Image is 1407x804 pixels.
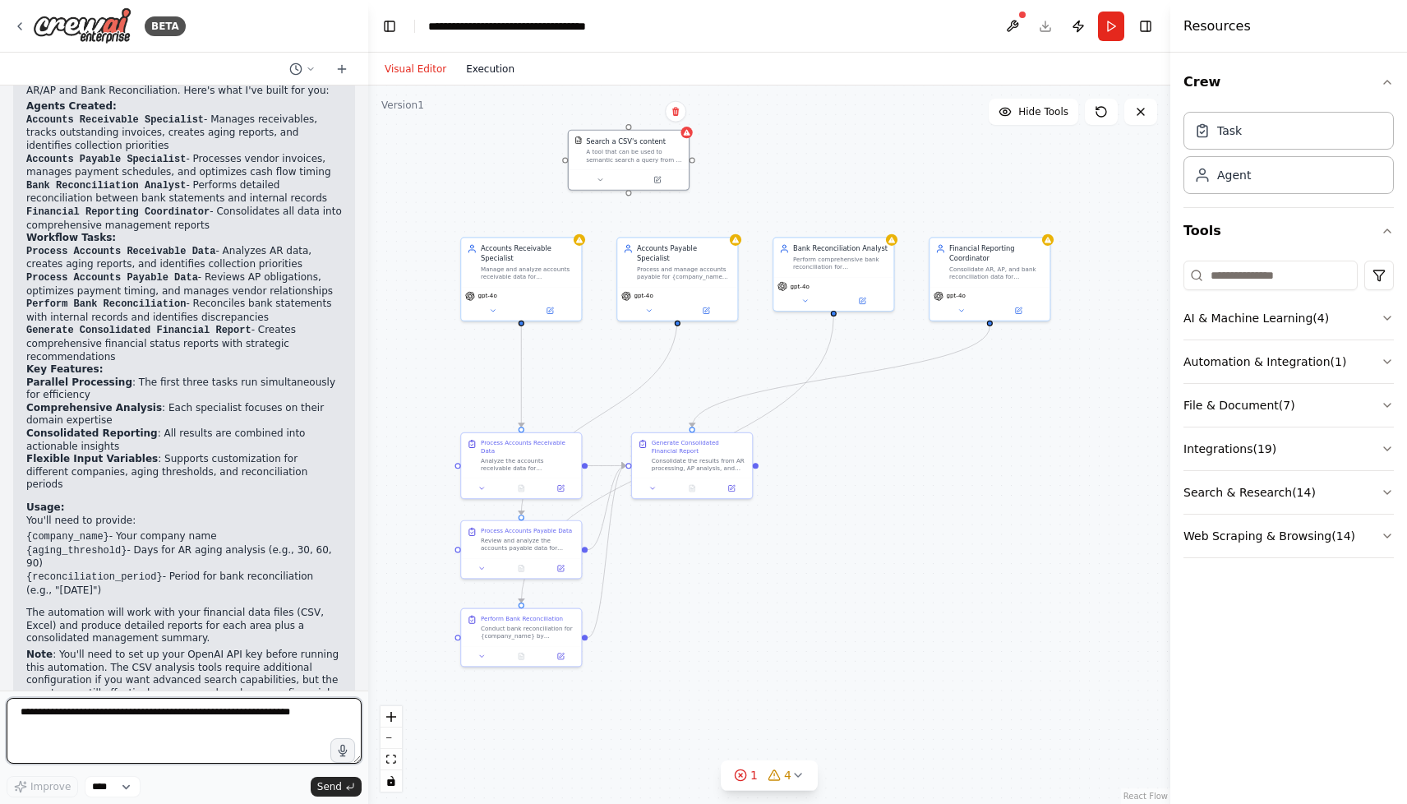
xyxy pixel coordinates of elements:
[26,501,65,513] strong: Usage:
[687,326,994,427] g: Edge from b13cd976-2a31-4e5b-a9c2-4a0f99a653c2 to f62a38ad-1d63-4edc-b72d-8a86dad69385
[26,245,342,271] li: - Analyzes AR data, creates aging reports, and identifies collection priorities
[26,427,342,453] li: : All results are combined into actionable insights
[1217,167,1251,183] div: Agent
[637,266,731,281] div: Process and manage accounts payable for {company_name}, including vendor invoice processing, paym...
[501,650,542,662] button: No output available
[26,363,103,375] strong: Key Features:
[460,237,582,321] div: Accounts Receivable SpecialistManage and analyze accounts receivable data for {company_name}, inc...
[26,114,204,126] code: Accounts Receivable Specialist
[671,483,713,494] button: No output available
[26,571,342,597] li: - Period for bank reconciliation (e.g., "[DATE]")
[381,749,402,770] button: fit view
[26,453,342,492] li: : Supports customization for different companies, aging thresholds, and reconciliation periods
[26,607,342,645] p: The automation will work with your financial data files (CSV, Excel) and produce detailed reports...
[1123,792,1168,801] a: React Flow attribution
[544,650,578,662] button: Open in side panel
[460,608,582,668] div: Perform Bank ReconciliationConduct bank reconciliation for {company_name} by comparing bank state...
[793,244,888,254] div: Bank Reconciliation Analyst
[588,461,625,643] g: Edge from 88ec1724-16da-4bd3-9684-47eb1bd59ba2 to f62a38ad-1d63-4edc-b72d-8a86dad69385
[26,571,163,583] code: {reconciliation_period}
[835,295,890,307] button: Open in side panel
[26,232,116,243] strong: Workflow Tasks:
[634,292,653,300] span: gpt-4o
[1183,105,1394,207] div: Crew
[790,282,809,290] span: gpt-4o
[616,237,738,321] div: Accounts Payable SpecialistProcess and manage accounts payable for {company_name}, including vend...
[949,244,1044,264] div: Financial Reporting Coordinator
[949,266,1044,281] div: Consolidate AR, AP, and bank reconciliation data for {company_name} to create comprehensive finan...
[26,377,132,388] strong: Parallel Processing
[481,456,575,472] div: Analyze the accounts receivable data for {company_name} from the provided AR dataset. Review outs...
[1183,515,1394,557] button: Web Scraping & Browsing(14)
[26,180,186,192] code: Bank Reconciliation Analyst
[588,461,625,555] g: Edge from ea835342-4b43-4ecb-a2e8-8b4d5815483f to f62a38ad-1d63-4edc-b72d-8a86dad69385
[586,148,683,164] div: A tool that can be used to semantic search a query from a CSV's content.
[1183,208,1394,254] button: Tools
[381,706,402,728] button: zoom in
[991,305,1046,317] button: Open in side panel
[1183,384,1394,427] button: File & Document(7)
[481,266,575,281] div: Manage and analyze accounts receivable data for {company_name}, including tracking outstanding in...
[516,326,526,427] g: Edge from c21bd88c-0d08-4c46-a363-d8f56d038cff to 3e7ed724-c5e7-45da-920e-b4c53e35c8af
[1183,471,1394,514] button: Search & Research(14)
[522,305,577,317] button: Open in side panel
[481,625,575,640] div: Conduct bank reconciliation for {company_name} by comparing bank statement data with internal fin...
[26,531,109,543] code: {company_name}
[665,101,686,122] button: Delete node
[33,7,131,44] img: Logo
[1183,340,1394,383] button: Automation & Integration(1)
[26,100,117,112] strong: Agents Created:
[784,767,791,783] span: 4
[145,16,186,36] div: BETA
[1134,15,1157,38] button: Hide right sidebar
[283,59,322,79] button: Switch to previous chat
[678,305,733,317] button: Open in side panel
[26,545,127,557] code: {aging_threshold}
[460,520,582,580] div: Process Accounts Payable DataReview and analyze the accounts payable data for {company_name} from...
[773,237,894,312] div: Bank Reconciliation AnalystPerform comprehensive bank reconciliation for {company_name} by compar...
[989,99,1078,125] button: Hide Tools
[26,453,158,464] strong: Flexible Input Variables
[26,206,210,218] code: Financial Reporting Coordinator
[477,292,496,300] span: gpt-4o
[375,59,456,79] button: Visual Editor
[330,738,355,763] button: Click to speak your automation idea
[1183,254,1394,571] div: Tools
[26,272,198,284] code: Process Accounts Payable Data
[588,461,625,471] g: Edge from 3e7ed724-c5e7-45da-920e-b4c53e35c8af to f62a38ad-1d63-4edc-b72d-8a86dad69385
[381,706,402,792] div: React Flow controls
[481,537,575,552] div: Review and analyze the accounts payable data for {company_name} from the provided AP dataset. Pro...
[481,615,563,623] div: Perform Bank Reconciliation
[26,649,342,713] p: : You'll need to set up your OpenAI API key before running this automation. The CSV analysis tool...
[26,206,342,232] li: - Consolidates all data into comprehensive management reports
[26,530,342,544] li: - Your company name
[750,767,758,783] span: 1
[26,427,158,439] strong: Consolidated Reporting
[428,18,613,35] nav: breadcrumb
[652,456,746,472] div: Consolidate the results from AR processing, AP analysis, and bank reconciliation activities to cr...
[26,246,215,257] code: Process Accounts Receivable Data
[946,292,965,300] span: gpt-4o
[26,298,342,324] li: - Reconciles bank statements with internal records and identifies discrepancies
[311,777,362,797] button: Send
[652,439,746,455] div: Generate Consolidated Financial Report
[26,544,342,571] li: - Days for AR aging analysis (e.g., 30, 60, 90)
[481,527,572,535] div: Process Accounts Payable Data
[631,432,753,499] div: Generate Consolidated Financial ReportConsolidate the results from AR processing, AP analysis, an...
[317,780,342,793] span: Send
[381,770,402,792] button: toggle interactivity
[501,483,542,494] button: No output available
[460,432,582,499] div: Process Accounts Receivable DataAnalyze the accounts receivable data for {company_name} from the ...
[26,179,342,206] li: - Performs detailed reconciliation between bank statements and internal records
[26,298,186,310] code: Perform Bank Reconciliation
[26,377,342,402] li: : The first three tasks run simultaneously for efficiency
[1183,16,1251,36] h4: Resources
[1217,122,1242,139] div: Task
[381,99,424,112] div: Version 1
[544,562,578,574] button: Open in side panel
[630,174,685,186] button: Open in side panel
[26,402,162,414] strong: Comprehensive Analysis
[1018,105,1068,118] span: Hide Tools
[26,325,251,336] code: Generate Consolidated Financial Report
[26,402,342,427] li: : Each specialist focuses on their domain expertise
